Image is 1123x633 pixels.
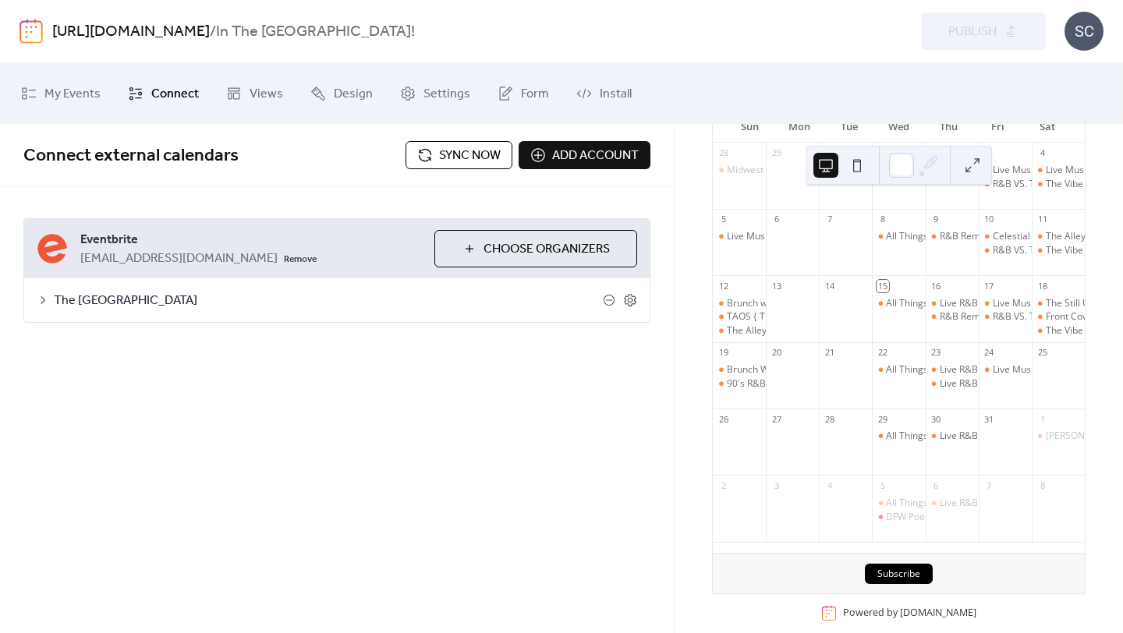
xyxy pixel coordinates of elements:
[1022,111,1072,143] div: Sat
[979,178,1032,191] div: R&B VS. THE TRAP
[771,347,782,359] div: 20
[725,111,775,143] div: Sun
[940,363,1054,377] div: Live R&B Music Thursdays
[926,363,979,377] div: Live R&B Music Thursdays
[727,363,1018,377] div: Brunch With The Band Featuring [PERSON_NAME] & The Razz Band
[406,141,512,169] button: Sync now
[993,178,1072,191] div: R&B VS. THE TRAP
[940,310,1035,324] div: R&B Remix Thursdays
[1036,479,1048,491] div: 8
[1046,178,1083,191] div: The Vibe
[1032,310,1085,324] div: Front Cover Band Live
[1032,324,1085,338] div: The Vibe
[284,253,317,266] span: Remove
[930,479,942,491] div: 6
[9,69,112,118] a: My Events
[600,82,632,107] span: Install
[299,69,384,118] a: Design
[940,430,1054,443] div: Live R&B Music Thursdays
[824,111,874,143] div: Tue
[1036,147,1048,159] div: 4
[877,347,888,359] div: 22
[713,164,766,177] div: Midwest 2 Dallas – NFL Watch Party Series (Midwest Bar)
[930,413,942,425] div: 30
[727,324,970,338] div: The Alley Music House Concert Series presents Dej Loaf
[713,297,766,310] div: Brunch with The Band Live Music by Don Diego & The Razz Band
[886,430,972,443] div: All Things Open Mic
[930,347,942,359] div: 23
[940,377,1054,391] div: Live R&B Music Thursdays
[713,230,766,243] div: Live Music Performance by Don Diego & The Razz Band
[565,69,643,118] a: Install
[926,377,979,391] div: Live R&B Music Thursdays
[983,347,995,359] div: 24
[824,479,835,491] div: 4
[37,233,68,264] img: eventbrite
[940,297,1054,310] div: Live R&B Music Thursdays
[727,297,1033,310] div: Brunch with The Band Live Music by [PERSON_NAME] & The Razz Band
[388,69,482,118] a: Settings
[334,82,373,107] span: Design
[979,230,1032,243] div: Celestial Clockwork Live Featuring Jay Carlos
[210,17,216,47] b: /
[865,564,933,584] button: Subscribe
[940,230,1035,243] div: R&B Remix Thursdays
[900,606,976,620] a: [DOMAIN_NAME]
[80,249,278,268] span: [EMAIL_ADDRESS][DOMAIN_NAME]
[727,377,990,391] div: 90's R&B House Party Live By [PERSON_NAME] & Bronzeville
[1032,297,1085,310] div: The Still Unlearning Tour
[877,413,888,425] div: 29
[940,497,1054,510] div: Live R&B Music Thursdays
[727,164,974,177] div: Midwest 2 Dallas – NFL Watch Party Series (Midwest Bar)
[717,347,729,359] div: 19
[1036,280,1048,292] div: 18
[824,280,835,292] div: 14
[886,511,961,524] div: DFW Poetry Slam
[216,17,415,47] b: In The [GEOGRAPHIC_DATA]!
[886,497,972,510] div: All Things Open Mic
[983,413,995,425] div: 31
[771,280,782,292] div: 13
[54,292,603,310] span: The [GEOGRAPHIC_DATA]
[993,310,1072,324] div: R&B VS. THE TRAP
[1065,12,1104,51] div: SC
[1032,178,1085,191] div: The Vibe
[214,69,295,118] a: Views
[926,310,979,324] div: R&B Remix Thursdays
[439,147,501,165] span: Sync now
[771,214,782,225] div: 6
[727,230,995,243] div: Live Music Performance by [PERSON_NAME] & The Razz Band
[926,297,979,310] div: Live R&B Music Thursdays
[521,82,549,107] span: Form
[872,497,925,510] div: All Things Open Mic
[993,244,1072,257] div: R&B VS. THE TRAP
[824,214,835,225] div: 7
[877,479,888,491] div: 5
[713,310,766,324] div: TAOS { THE ALLEY ON SUNDAYS }
[930,214,942,225] div: 9
[44,82,101,107] span: My Events
[423,82,470,107] span: Settings
[872,363,925,377] div: All Things Open Mic
[116,69,211,118] a: Connect
[23,139,239,173] span: Connect external calendars
[926,430,979,443] div: Live R&B Music Thursdays
[979,297,1032,310] div: Live Music Performance by TMarsh
[843,606,976,620] div: Powered by
[926,497,979,510] div: Live R&B Music Thursdays
[983,280,995,292] div: 17
[19,19,43,44] img: logo
[771,479,782,491] div: 3
[434,230,637,267] button: Choose Organizers
[886,297,972,310] div: All Things Open Mic
[80,231,422,249] span: Eventbrite
[886,363,972,377] div: All Things Open Mic
[886,230,972,243] div: All Things Open Mic
[983,479,995,491] div: 7
[250,82,283,107] span: Views
[717,214,729,225] div: 5
[983,214,995,225] div: 10
[1036,413,1048,425] div: 1
[872,511,925,524] div: DFW Poetry Slam
[1036,214,1048,225] div: 11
